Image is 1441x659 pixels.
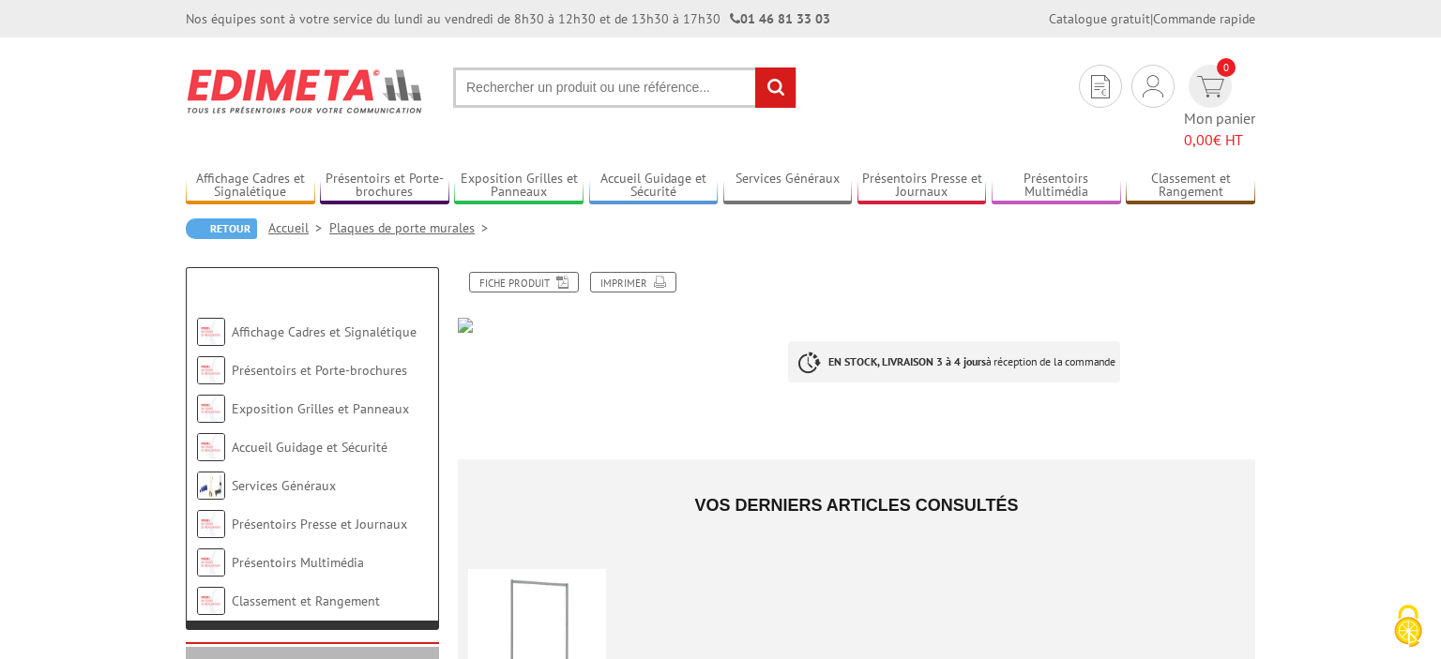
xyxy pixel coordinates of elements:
span: 0 [1217,58,1236,77]
span: € HT [1184,129,1255,151]
img: Exposition Grilles et Panneaux [197,395,225,423]
a: Affichage Cadres et Signalétique [186,171,315,202]
a: Retour [186,218,257,239]
img: Accueil Guidage et Sécurité [197,433,225,461]
div: Nos équipes sont à votre service du lundi au vendredi de 8h30 à 12h30 et de 13h30 à 17h30 [186,9,830,28]
img: Services Généraux [197,472,225,500]
img: Edimeta [186,56,425,126]
strong: 01 46 81 33 03 [730,10,830,27]
a: devis rapide 0 Mon panier 0,00€ HT [1184,65,1255,151]
button: Cookies (fenêtre modale) [1375,595,1441,659]
img: devis rapide [1197,76,1224,97]
a: Affichage Cadres et Signalétique [232,323,417,340]
input: Rechercher un produit ou une référence... [453,67,796,108]
strong: EN STOCK, LIVRAISON 3 à 4 jours [828,354,986,368]
a: Accueil Guidage et Sécurité [589,171,719,202]
img: Présentoirs Presse et Journaux [197,510,225,538]
a: Accueil [268,219,329,236]
a: Présentoirs Multimédia [232,554,364,571]
a: Fiche produit [469,272,579,292]
span: 0,00 [1184,130,1213,149]
input: rechercher [755,67,796,108]
p: à réception de la commande [788,341,1120,382]
img: devis rapide [1091,75,1110,98]
img: Présentoirs Multimédia [197,548,225,577]
span: Vos derniers articles consultés [694,496,1018,515]
a: Exposition Grilles et Panneaux [454,171,584,202]
a: Commande rapide [1153,10,1255,27]
a: Classement et Rangement [1126,171,1255,202]
img: devis rapide [1143,75,1163,97]
a: Exposition Grilles et Panneaux [232,400,409,417]
span: Mon panier [1184,108,1255,151]
a: Catalogue gratuit [1049,10,1150,27]
div: | [1049,9,1255,28]
a: Présentoirs Presse et Journaux [232,516,407,532]
a: Accueil Guidage et Sécurité [232,439,387,456]
img: Affichage Cadres et Signalétique [197,318,225,346]
img: Cookies (fenêtre modale) [1385,603,1432,650]
a: Plaques de porte murales [329,219,495,236]
a: Imprimer [590,272,676,292]
a: Présentoirs et Porte-brochures [232,362,407,379]
a: Services Généraux [723,171,853,202]
a: Services Généraux [232,477,336,494]
a: Plaques de porte murales [229,277,396,294]
img: Classement et Rangement [197,587,225,615]
a: Présentoirs Multimédia [992,171,1121,202]
img: Présentoirs et Porte-brochures [197,356,225,384]
a: Présentoirs et Porte-brochures [320,171,449,202]
a: Classement et Rangement [232,592,380,609]
a: Présentoirs Presse et Journaux [857,171,987,202]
